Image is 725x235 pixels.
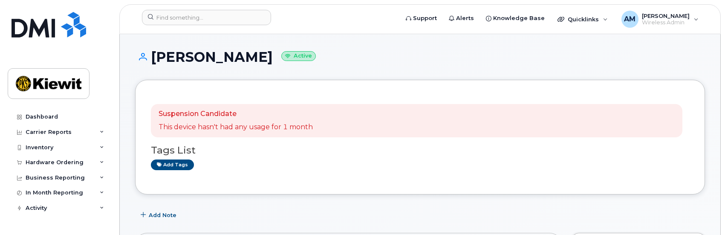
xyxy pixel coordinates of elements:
button: Add Note [135,207,184,223]
iframe: Messenger Launcher [688,198,719,229]
a: Add tags [151,160,194,170]
h3: Tags List [151,145,689,156]
span: Add Note [149,211,176,219]
small: Active [281,51,316,61]
h1: [PERSON_NAME] [135,49,705,64]
p: This device hasn't had any usage for 1 month [159,122,313,132]
p: Suspension Candidate [159,109,313,119]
